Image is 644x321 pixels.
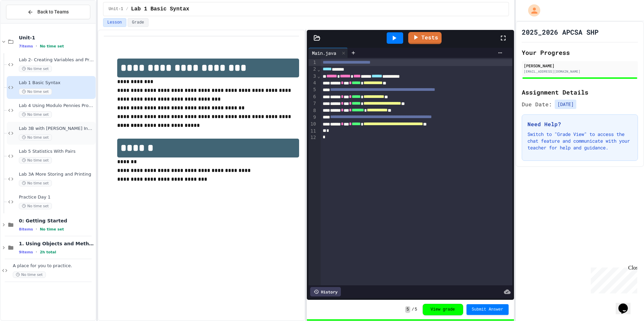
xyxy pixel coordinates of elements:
button: Back to Teams [6,5,90,19]
a: Tests [408,32,442,44]
div: [PERSON_NAME] [524,63,636,69]
span: Practice Day 1 [19,194,94,200]
span: A place for you to practice. [13,263,94,269]
span: 7 items [19,44,33,48]
span: No time set [40,44,64,48]
h3: Need Help? [527,120,632,128]
span: No time set [13,272,46,278]
span: No time set [19,157,52,164]
span: Unit-1 [19,35,94,41]
span: 9 items [19,250,33,254]
span: Lab 4 Using Modulo Pennies Program [19,103,94,109]
div: 7 [309,100,317,107]
span: [DATE] [555,100,576,109]
div: Chat with us now!Close [3,3,46,43]
div: 2 [309,66,317,73]
button: View grade [423,304,463,315]
iframe: chat widget [616,294,637,314]
div: 4 [309,80,317,86]
span: / [126,6,128,12]
span: No time set [19,88,52,95]
span: • [36,226,37,232]
button: Grade [128,18,149,27]
div: 10 [309,121,317,128]
span: Lab 1 Basic Syntax [131,5,189,13]
span: 5 [405,306,410,313]
span: Due Date: [522,100,552,108]
div: Main.java [309,48,348,58]
span: Lab 1 Basic Syntax [19,80,94,86]
button: Submit Answer [466,304,509,315]
span: 5 [415,307,417,312]
span: No time set [19,180,52,186]
span: Fold line [317,73,320,79]
span: Lab 2- Creating Variables and Printing [19,57,94,63]
div: 3 [309,73,317,80]
div: 8 [309,107,317,114]
span: Lab 5 Statistics With Pairs [19,149,94,154]
h1: 2025_2026 APCSA SHP [522,27,599,37]
span: No time set [40,227,64,231]
div: [EMAIL_ADDRESS][DOMAIN_NAME] [524,69,636,74]
span: 0: Getting Started [19,218,94,224]
div: Main.java [309,49,340,57]
span: No time set [19,111,52,118]
span: • [36,43,37,49]
iframe: chat widget [588,265,637,293]
div: 5 [309,86,317,93]
span: / [412,307,414,312]
div: 12 [309,134,317,141]
h2: Assignment Details [522,87,638,97]
p: Switch to "Grade View" to access the chat feature and communicate with your teacher for help and ... [527,131,632,151]
span: No time set [19,203,52,209]
div: 6 [309,94,317,100]
span: Fold line [317,67,320,72]
div: 1 [309,59,317,66]
span: • [36,249,37,255]
div: History [310,287,341,296]
span: No time set [19,134,52,141]
span: 8 items [19,227,33,231]
button: Lesson [103,18,126,27]
div: My Account [521,3,542,18]
h2: Your Progress [522,48,638,57]
span: 1. Using Objects and Methods [19,241,94,247]
span: Back to Teams [37,8,69,15]
span: No time set [19,66,52,72]
span: Unit-1 [109,6,123,12]
span: Submit Answer [472,307,504,312]
div: 9 [309,114,317,121]
span: 2h total [40,250,56,254]
div: 11 [309,128,317,135]
span: Lab 3A More Storing and Printing [19,172,94,177]
span: Lab 3B with [PERSON_NAME] Input [19,126,94,132]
